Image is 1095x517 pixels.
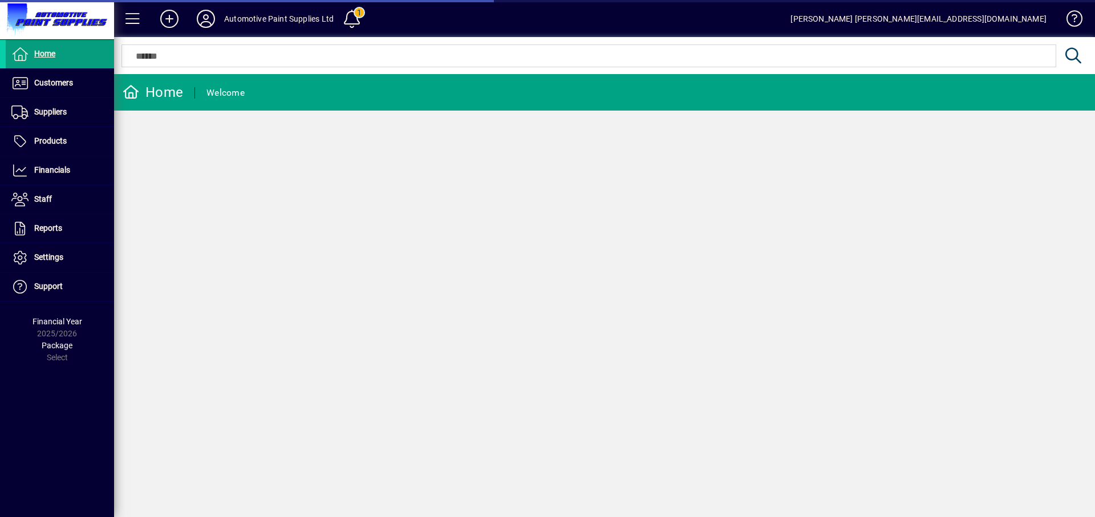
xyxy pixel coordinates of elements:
[34,253,63,262] span: Settings
[224,10,334,28] div: Automotive Paint Supplies Ltd
[34,223,62,233] span: Reports
[34,49,55,58] span: Home
[34,136,67,145] span: Products
[206,84,245,102] div: Welcome
[188,9,224,29] button: Profile
[6,185,114,214] a: Staff
[1058,2,1081,39] a: Knowledge Base
[6,243,114,272] a: Settings
[6,127,114,156] a: Products
[6,214,114,243] a: Reports
[34,194,52,203] span: Staff
[6,272,114,301] a: Support
[6,69,114,97] a: Customers
[123,83,183,101] div: Home
[6,98,114,127] a: Suppliers
[34,165,70,174] span: Financials
[790,10,1047,28] div: [PERSON_NAME] [PERSON_NAME][EMAIL_ADDRESS][DOMAIN_NAME]
[6,156,114,185] a: Financials
[151,9,188,29] button: Add
[33,317,82,326] span: Financial Year
[34,282,63,291] span: Support
[42,341,72,350] span: Package
[34,107,67,116] span: Suppliers
[34,78,73,87] span: Customers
